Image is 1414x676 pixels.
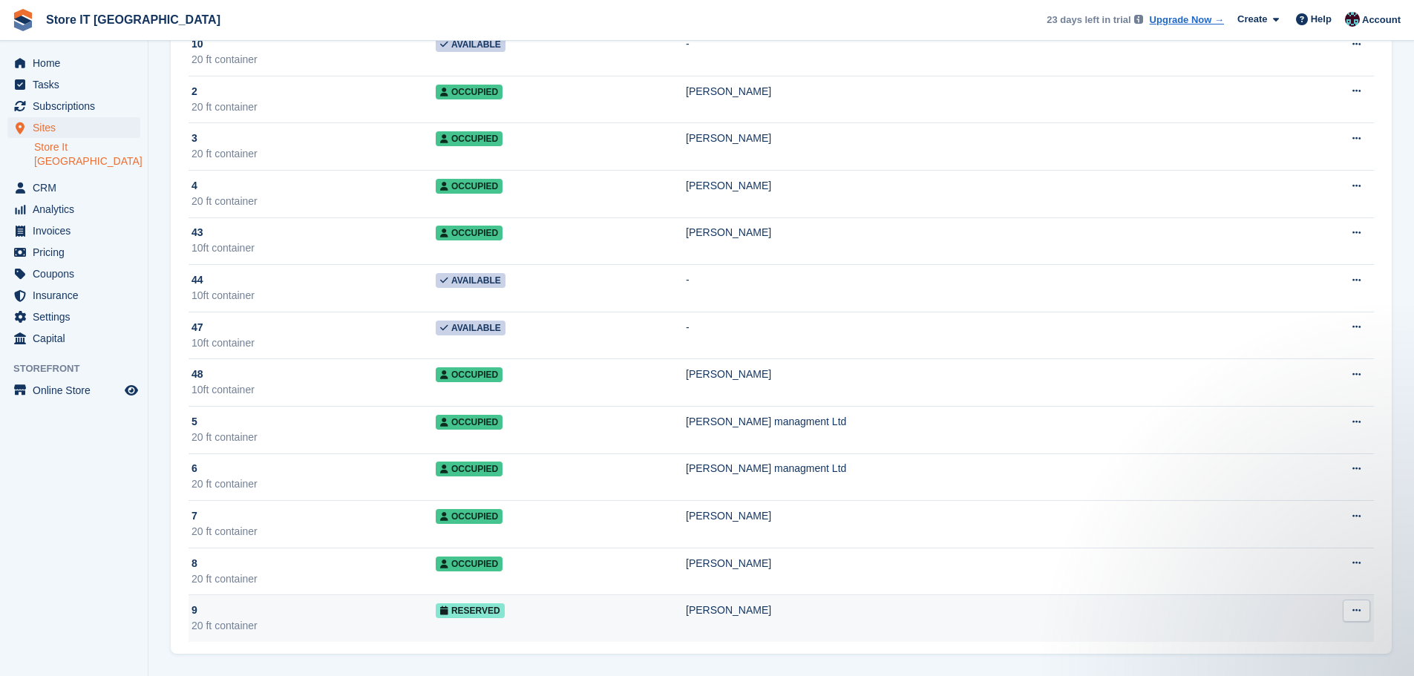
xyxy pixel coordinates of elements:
[192,131,197,146] span: 3
[7,199,140,220] a: menu
[33,220,122,241] span: Invoices
[33,53,122,73] span: Home
[192,146,436,162] div: 20 ft container
[34,140,140,168] a: Store It [GEOGRAPHIC_DATA]
[192,603,197,618] span: 9
[436,85,503,99] span: Occupied
[7,306,140,327] a: menu
[192,461,197,476] span: 6
[33,328,122,349] span: Capital
[686,131,1263,146] div: [PERSON_NAME]
[33,199,122,220] span: Analytics
[436,131,503,146] span: Occupied
[192,618,436,634] div: 20 ft container
[192,524,436,539] div: 20 ft container
[436,415,503,430] span: Occupied
[686,84,1263,99] div: [PERSON_NAME]
[1237,12,1267,27] span: Create
[192,36,203,52] span: 10
[7,263,140,284] a: menu
[192,414,197,430] span: 5
[436,367,503,382] span: Occupied
[192,335,436,351] div: 10ft container
[436,509,503,524] span: Occupied
[436,226,503,240] span: Occupied
[7,242,140,263] a: menu
[686,29,1263,76] td: -
[436,179,503,194] span: Occupied
[7,285,140,306] a: menu
[1047,13,1130,27] span: 23 days left in trial
[686,461,1263,476] div: [PERSON_NAME] managment Ltd
[192,476,436,492] div: 20 ft container
[1345,12,1360,27] img: James Campbell Adamson
[686,178,1263,194] div: [PERSON_NAME]
[686,508,1263,524] div: [PERSON_NAME]
[686,414,1263,430] div: [PERSON_NAME] managment Ltd
[1362,13,1401,27] span: Account
[436,462,503,476] span: Occupied
[33,380,122,401] span: Online Store
[33,285,122,306] span: Insurance
[192,272,203,288] span: 44
[192,240,436,256] div: 10ft container
[7,53,140,73] a: menu
[192,367,203,382] span: 48
[192,84,197,99] span: 2
[686,367,1263,382] div: [PERSON_NAME]
[1134,15,1143,24] img: icon-info-grey-7440780725fd019a000dd9b08b2336e03edf1995a4989e88bcd33f0948082b44.svg
[7,380,140,401] a: menu
[686,265,1263,312] td: -
[686,312,1263,359] td: -
[33,263,122,284] span: Coupons
[192,430,436,445] div: 20 ft container
[436,273,505,288] span: Available
[7,328,140,349] a: menu
[436,321,505,335] span: Available
[33,306,122,327] span: Settings
[436,37,505,52] span: Available
[192,382,436,398] div: 10ft container
[12,9,34,31] img: stora-icon-8386f47178a22dfd0bd8f6a31ec36ba5ce8667c1dd55bd0f319d3a0aa187defe.svg
[33,74,122,95] span: Tasks
[436,557,503,571] span: Occupied
[7,177,140,198] a: menu
[33,242,122,263] span: Pricing
[192,508,197,524] span: 7
[13,361,148,376] span: Storefront
[1150,13,1224,27] a: Upgrade Now →
[686,603,1263,618] div: [PERSON_NAME]
[7,74,140,95] a: menu
[436,603,505,618] span: Reserved
[192,225,203,240] span: 43
[7,117,140,138] a: menu
[192,288,436,303] div: 10ft container
[40,7,226,32] a: Store IT [GEOGRAPHIC_DATA]
[7,220,140,241] a: menu
[192,571,436,587] div: 20 ft container
[7,96,140,117] a: menu
[686,225,1263,240] div: [PERSON_NAME]
[33,96,122,117] span: Subscriptions
[1311,12,1332,27] span: Help
[192,320,203,335] span: 47
[33,117,122,138] span: Sites
[192,52,436,68] div: 20 ft container
[192,556,197,571] span: 8
[686,556,1263,571] div: [PERSON_NAME]
[192,99,436,115] div: 20 ft container
[192,178,197,194] span: 4
[122,381,140,399] a: Preview store
[33,177,122,198] span: CRM
[192,194,436,209] div: 20 ft container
